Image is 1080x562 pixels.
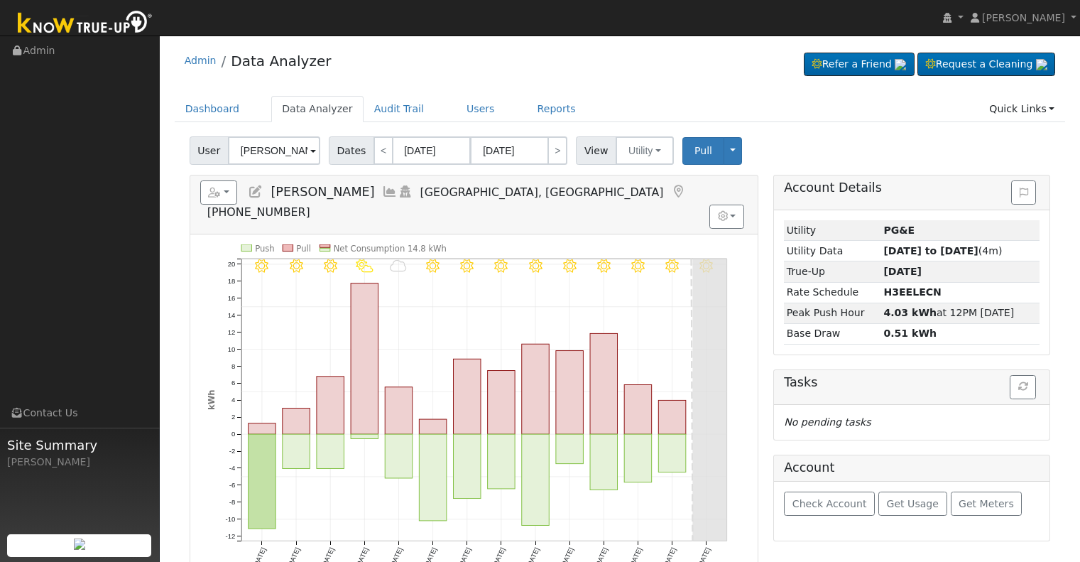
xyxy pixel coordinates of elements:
[229,464,236,472] text: -4
[255,259,268,273] i: 9/15 - Clear
[453,359,481,434] rect: onclick=""
[426,259,440,273] i: 9/20 - Clear
[887,498,939,509] span: Get Usage
[881,303,1040,323] td: at 12PM [DATE]
[522,344,550,434] rect: onclick=""
[883,245,978,256] strong: [DATE] to [DATE]
[248,185,263,199] a: Edit User (31876)
[373,136,393,165] a: <
[231,379,235,387] text: 6
[248,434,276,529] rect: onclick=""
[227,311,235,319] text: 14
[1010,375,1036,399] button: Refresh
[229,498,236,506] text: -8
[11,8,160,40] img: Know True-Up
[333,243,446,253] text: Net Consumption 14.8 kWh
[228,136,320,165] input: Select a User
[227,260,235,268] text: 20
[283,434,310,468] rect: onclick=""
[329,136,374,165] span: Dates
[784,180,1040,195] h5: Account Details
[658,400,686,434] rect: onclick=""
[883,225,915,236] strong: ID: 17053560, authorized: 07/10/25
[227,328,235,336] text: 12
[296,243,311,253] text: Pull
[624,384,652,434] rect: onclick=""
[488,434,516,489] rect: onclick=""
[227,345,235,353] text: 10
[590,333,618,434] rect: onclick=""
[460,259,474,273] i: 9/21 - Clear
[878,492,947,516] button: Get Usage
[978,96,1065,122] a: Quick Links
[784,220,881,241] td: Utility
[420,185,664,199] span: [GEOGRAPHIC_DATA], [GEOGRAPHIC_DATA]
[225,532,235,540] text: -12
[488,370,516,434] rect: onclick=""
[556,434,584,464] rect: onclick=""
[231,53,331,70] a: Data Analyzer
[271,185,374,199] span: [PERSON_NAME]
[556,350,584,434] rect: onclick=""
[982,12,1065,23] span: [PERSON_NAME]
[895,59,906,70] img: retrieve
[590,434,618,490] rect: onclick=""
[529,259,542,273] i: 9/23 - Clear
[283,409,310,435] rect: onclick=""
[883,307,937,318] strong: 4.03 kWh
[1036,59,1047,70] img: retrieve
[271,96,364,122] a: Data Analyzer
[1011,180,1036,205] button: Issue History
[7,455,152,470] div: [PERSON_NAME]
[419,419,447,434] rect: onclick=""
[665,259,679,273] i: 9/27 - Clear
[456,96,506,122] a: Users
[229,447,236,455] text: -2
[951,492,1022,516] button: Get Meters
[229,481,236,489] text: -6
[883,286,942,298] strong: F
[74,539,85,550] img: retrieve
[682,137,724,165] button: Pull
[231,413,235,421] text: 2
[883,266,922,277] strong: [DATE]
[255,243,275,253] text: Push
[185,55,217,66] a: Admin
[206,389,216,410] text: kWh
[324,259,337,273] i: 9/17 - Clear
[351,283,378,435] rect: onclick=""
[784,416,871,428] i: No pending tasks
[398,185,413,199] a: Login As (last 09/02/2025 11:40:31 AM)
[385,434,413,478] rect: onclick=""
[784,460,834,475] h5: Account
[883,328,937,339] strong: 0.51 kWh
[190,136,229,165] span: User
[631,259,645,273] i: 9/26 - Clear
[7,436,152,455] span: Site Summary
[616,136,674,165] button: Utility
[382,185,398,199] a: Multi-Series Graph
[784,261,881,282] td: True-Up
[225,515,235,523] text: -10
[784,492,875,516] button: Check Account
[784,323,881,344] td: Base Draw
[917,53,1055,77] a: Request a Cleaning
[231,430,235,438] text: 0
[351,434,378,438] rect: onclick=""
[356,259,373,273] i: 9/18 - PartlyCloudy
[784,241,881,261] td: Utility Data
[207,205,310,219] span: [PHONE_NUMBER]
[624,434,652,482] rect: onclick=""
[959,498,1014,509] span: Get Meters
[419,434,447,521] rect: onclick=""
[597,259,611,273] i: 9/25 - MostlyClear
[547,136,567,165] a: >
[494,259,508,273] i: 9/22 - Clear
[227,277,235,285] text: 18
[385,387,413,434] rect: onclick=""
[784,282,881,303] td: Rate Schedule
[317,377,344,434] rect: onclick=""
[576,136,616,165] span: View
[453,434,481,498] rect: onclick=""
[289,259,302,273] i: 9/16 - Clear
